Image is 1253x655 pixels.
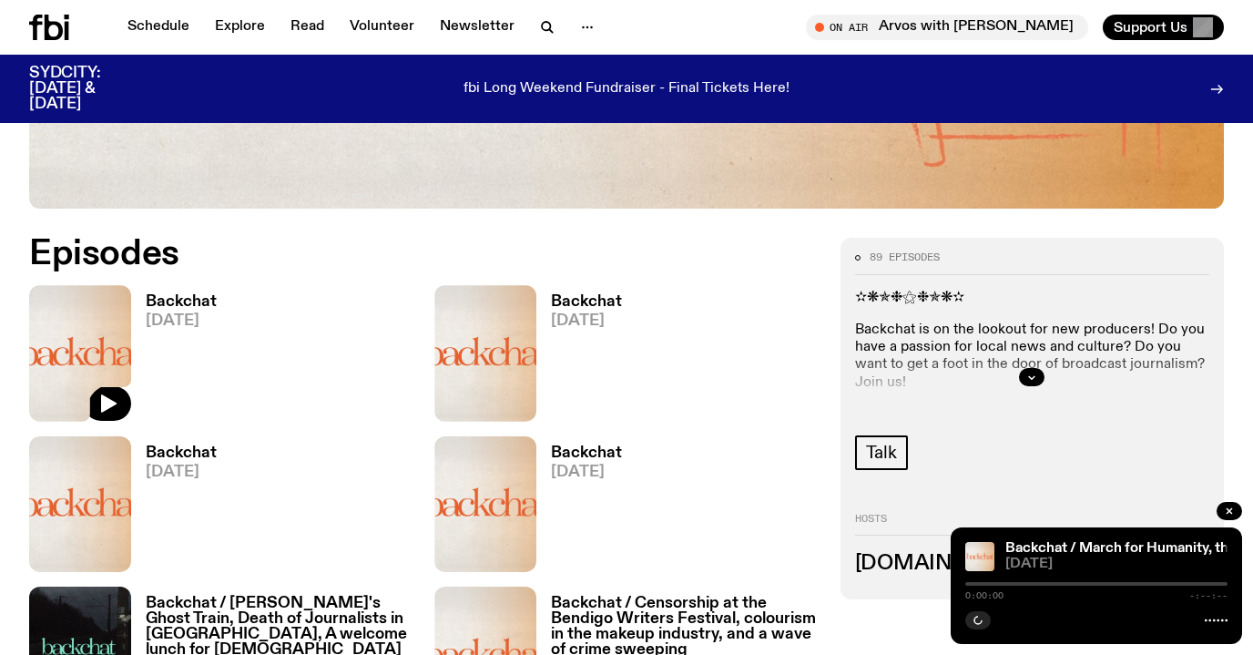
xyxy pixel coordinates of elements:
[29,238,819,271] h2: Episodes
[146,465,217,480] span: [DATE]
[280,15,335,40] a: Read
[131,445,217,572] a: Backchat[DATE]
[551,294,622,310] h3: Backchat
[204,15,276,40] a: Explore
[536,294,622,421] a: Backchat[DATE]
[146,294,217,310] h3: Backchat
[551,445,622,461] h3: Backchat
[464,81,789,97] p: fbi Long Weekend Fundraiser - Final Tickets Here!
[146,313,217,329] span: [DATE]
[1189,591,1228,600] span: -:--:--
[117,15,200,40] a: Schedule
[339,15,425,40] a: Volunteer
[855,322,1209,392] p: Backchat is on the lookout for new producers! Do you have a passion for local news and culture? D...
[965,591,1003,600] span: 0:00:00
[551,313,622,329] span: [DATE]
[131,294,217,421] a: Backchat[DATE]
[29,66,146,112] h3: SYDCITY: [DATE] & [DATE]
[1005,558,1228,571] span: [DATE]
[855,554,1209,574] h3: [DOMAIN_NAME] presenters
[870,252,940,262] span: 89 episodes
[855,290,1209,307] p: ✫❋✯❉⚝❉✯❋✫
[855,514,1209,536] h2: Hosts
[855,435,908,470] a: Talk
[1103,15,1224,40] button: Support Us
[551,465,622,480] span: [DATE]
[146,445,217,461] h3: Backchat
[429,15,525,40] a: Newsletter
[806,15,1088,40] button: On AirArvos with [PERSON_NAME]
[866,443,897,463] span: Talk
[536,445,622,572] a: Backchat[DATE]
[1114,19,1187,36] span: Support Us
